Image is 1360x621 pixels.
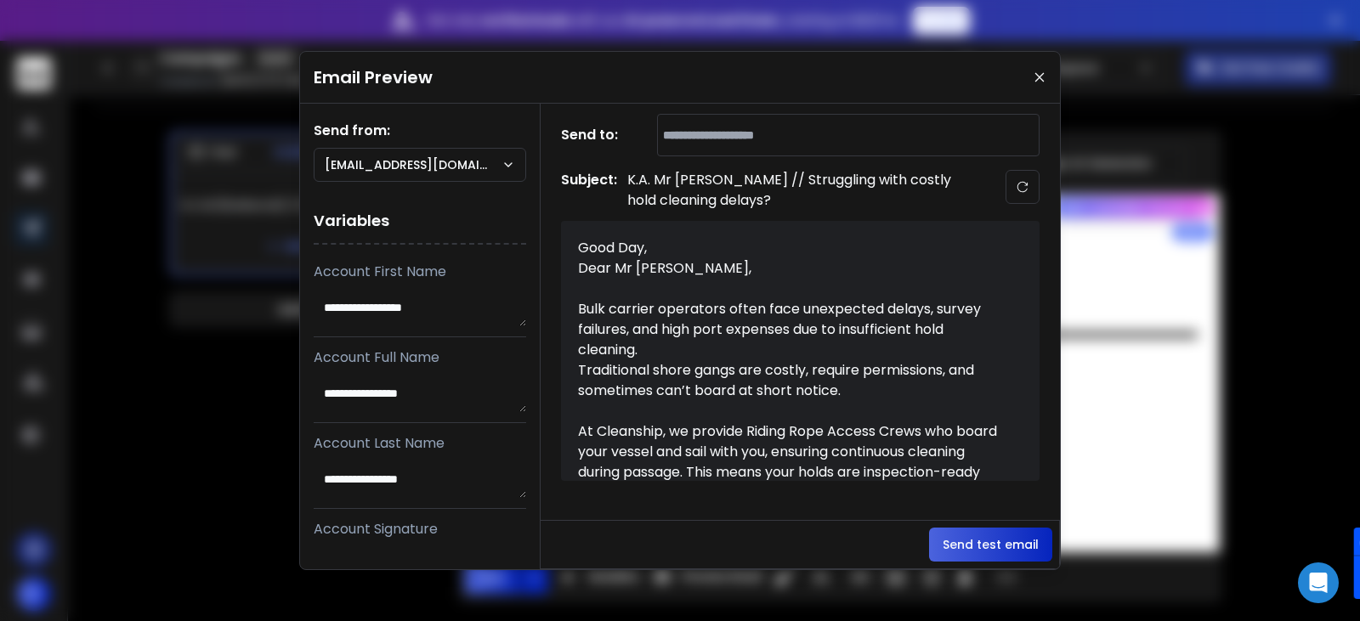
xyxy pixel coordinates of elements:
div: Good Day, [578,238,1003,258]
h1: Subject: [561,170,617,211]
div: Bulk carrier operators often face unexpected delays, survey failures, and high port expenses due ... [578,299,1003,360]
p: Account Signature [314,519,526,539]
div: Traditional shore gangs are costly, require permissions, and sometimes can’t board at short notice. [578,360,1003,401]
p: K.A. Mr [PERSON_NAME] // Struggling with costly hold cleaning delays? [627,170,967,211]
h1: Send from: [314,121,526,141]
p: Account Full Name [314,347,526,368]
h1: Variables [314,199,526,245]
button: Send test email [929,528,1052,562]
div: At Cleanship, we provide Riding Rope Access Crews who board your vessel and sail with you, ensuri... [578,421,1003,503]
h1: Email Preview [314,65,433,89]
h1: Send to: [561,125,629,145]
div: Dear Mr [PERSON_NAME], [578,258,1003,279]
p: [EMAIL_ADDRESS][DOMAIN_NAME] [325,156,501,173]
div: Open Intercom Messenger [1298,562,1339,603]
p: Account Last Name [314,433,526,454]
p: Account First Name [314,262,526,282]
